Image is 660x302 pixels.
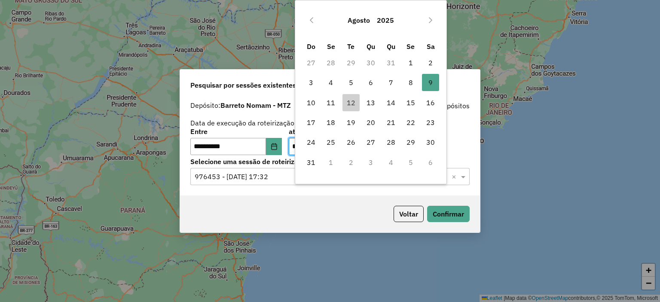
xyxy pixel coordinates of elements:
label: Data de execução da roteirização: [190,118,296,128]
label: Selecione uma sessão de roteirização: [190,156,470,167]
span: 18 [322,114,339,131]
td: 29 [401,132,421,152]
td: 14 [381,93,400,113]
span: 22 [402,114,419,131]
span: 14 [382,94,400,111]
td: 30 [361,53,381,73]
button: Choose Year [373,10,397,31]
span: 30 [422,134,439,151]
button: Choose Date [266,138,282,155]
td: 28 [321,53,341,73]
span: 20 [362,114,379,131]
td: 19 [341,113,361,132]
td: 2 [341,153,361,172]
td: 12 [341,93,361,113]
td: 28 [381,132,400,152]
td: 5 [341,73,361,92]
td: 6 [361,73,381,92]
td: 25 [321,132,341,152]
label: Entre [190,126,282,137]
button: Next Month [424,13,437,27]
td: 5 [401,153,421,172]
td: 27 [301,53,321,73]
label: até [289,126,380,137]
td: 29 [341,53,361,73]
span: 10 [302,94,320,111]
span: Pesquisar por sessões existentes [190,80,296,90]
td: 1 [401,53,421,73]
span: 13 [362,94,379,111]
td: 17 [301,113,321,132]
span: 16 [422,94,439,111]
td: 31 [301,153,321,172]
span: Sa [427,42,435,51]
td: 27 [361,132,381,152]
span: Qu [387,42,395,51]
span: Se [406,42,415,51]
td: 26 [341,132,361,152]
td: 13 [361,93,381,113]
span: 26 [342,134,360,151]
td: 2 [421,53,440,73]
span: 27 [362,134,379,151]
td: 3 [361,153,381,172]
td: 16 [421,93,440,113]
span: Clear all [452,171,459,182]
span: 28 [382,134,400,151]
td: 6 [421,153,440,172]
td: 23 [421,113,440,132]
span: Qu [367,42,375,51]
td: 3 [301,73,321,92]
span: 19 [342,114,360,131]
span: 3 [302,74,320,91]
span: 6 [362,74,379,91]
span: 11 [322,94,339,111]
span: 7 [382,74,400,91]
button: Choose Month [344,10,373,31]
span: 23 [422,114,439,131]
td: 4 [381,153,400,172]
span: 24 [302,134,320,151]
td: 21 [381,113,400,132]
td: 4 [321,73,341,92]
span: 8 [402,74,419,91]
td: 30 [421,132,440,152]
button: Voltar [394,206,424,222]
span: 21 [382,114,400,131]
label: Depósito: [190,100,291,110]
td: 7 [381,73,400,92]
span: 17 [302,114,320,131]
span: 9 [422,74,439,91]
td: 8 [401,73,421,92]
td: 1 [321,153,341,172]
span: 25 [322,134,339,151]
td: 22 [401,113,421,132]
span: Do [307,42,315,51]
span: 29 [402,134,419,151]
span: Te [347,42,354,51]
td: 11 [321,93,341,113]
span: 4 [322,74,339,91]
td: 15 [401,93,421,113]
td: 9 [421,73,440,92]
span: 31 [302,154,320,171]
button: Confirmar [427,206,470,222]
span: 2 [422,54,439,71]
span: 1 [402,54,419,71]
span: 15 [402,94,419,111]
span: 12 [342,94,360,111]
td: 20 [361,113,381,132]
td: 24 [301,132,321,152]
strong: Barreto Nomam - MTZ [220,101,291,110]
td: 18 [321,113,341,132]
td: 10 [301,93,321,113]
td: 31 [381,53,400,73]
span: 5 [342,74,360,91]
button: Previous Month [305,13,318,27]
span: Se [327,42,335,51]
